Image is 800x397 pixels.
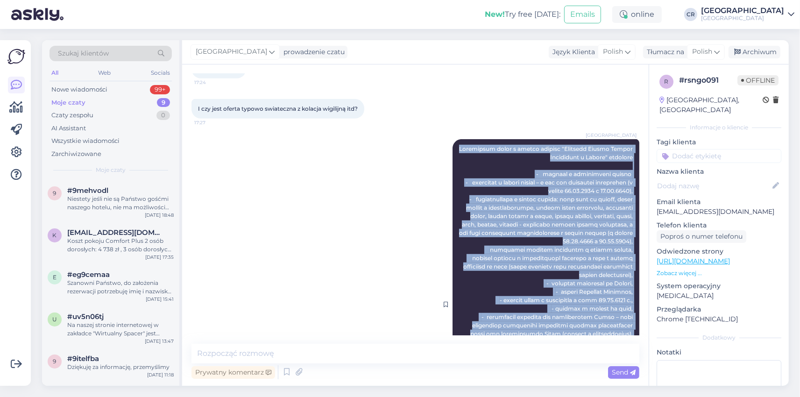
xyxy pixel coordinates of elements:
[701,7,794,22] a: [GEOGRAPHIC_DATA][GEOGRAPHIC_DATA]
[147,371,174,378] div: [DATE] 11:18
[564,6,601,23] button: Emails
[67,270,110,279] span: #eg9cemaa
[58,49,109,58] span: Szukaj klientów
[149,67,172,79] div: Socials
[196,47,267,57] span: [GEOGRAPHIC_DATA]
[657,137,781,147] p: Tagi klienta
[737,75,779,85] span: Offline
[157,98,170,107] div: 9
[657,291,781,301] p: [MEDICAL_DATA]
[657,347,781,357] p: Notatki
[51,85,107,94] div: Nowe wiadomości
[194,119,229,126] span: 17:27
[657,123,781,132] div: Informacje o kliencie
[67,279,174,296] div: Szanowni Państwo, do założenia rezerwacji potrzebuję imię i nazwisko, numer telefonu oraz adres m...
[657,220,781,230] p: Telefon klienta
[586,132,637,139] span: [GEOGRAPHIC_DATA]
[657,230,746,243] div: Poproś o numer telefonu
[665,78,669,85] span: r
[7,48,25,65] img: Askly Logo
[67,195,174,212] div: Niestety jeśli nie są Państwo gośćmi naszego hotelu, nie ma możliwości skorzystania z basenu. Jes...
[485,9,560,20] div: Try free [DATE]:
[729,46,780,58] div: Archiwum
[280,47,345,57] div: prowadzenie czatu
[603,47,623,57] span: Polish
[485,10,505,19] b: New!
[701,14,784,22] div: [GEOGRAPHIC_DATA]
[549,47,595,57] div: Język Klienta
[67,321,174,338] div: Na naszej stronie internetowej w zakładce "Wirtualny Spacer" jest możliwość zobaczenia sali zabaw.
[657,181,771,191] input: Dodaj nazwę
[657,167,781,177] p: Nazwa klienta
[53,190,57,197] span: 9
[145,338,174,345] div: [DATE] 13:47
[67,354,99,363] span: #9itelfba
[657,314,781,324] p: Chrome [TECHNICAL_ID]
[643,47,684,57] div: Tłumacz na
[194,79,229,86] span: 17:24
[657,333,781,342] div: Dodatkowy
[50,67,60,79] div: All
[657,269,781,277] p: Zobacz więcej ...
[701,7,784,14] div: [GEOGRAPHIC_DATA]
[657,281,781,291] p: System operacyjny
[67,363,174,371] div: Dziękuję za informację, przemyślimy
[198,105,358,112] span: I czy jest oferta typowo swiateczna z kolacja wigilijną itd?
[679,75,737,86] div: # rsngo091
[150,85,170,94] div: 99+
[51,136,120,146] div: Wszystkie wiadomości
[692,47,712,57] span: Polish
[51,124,86,133] div: AI Assistant
[612,6,662,23] div: online
[657,257,730,265] a: [URL][DOMAIN_NAME]
[156,111,170,120] div: 0
[51,111,93,120] div: Czaty zespołu
[53,232,57,239] span: k
[684,8,697,21] div: CR
[67,237,174,254] div: Koszt pokoju Comfort Plus 2 osób dorosłych: 4 738 zł , 3 osób dorosłych 6 295 zł , 2 osób dorosły...
[67,228,164,237] span: klaudia.skoczylas02@gmail.com
[51,98,85,107] div: Moje czaty
[52,316,57,323] span: u
[657,149,781,163] input: Dodać etykietę
[659,95,763,115] div: [GEOGRAPHIC_DATA], [GEOGRAPHIC_DATA]
[96,166,126,174] span: Moje czaty
[191,366,275,379] div: Prywatny komentarz
[146,296,174,303] div: [DATE] 15:41
[657,305,781,314] p: Przeglądarka
[51,149,101,159] div: Zarchiwizowane
[97,67,113,79] div: Web
[67,312,104,321] span: #uv5n06tj
[145,212,174,219] div: [DATE] 18:48
[145,254,174,261] div: [DATE] 17:35
[53,274,57,281] span: e
[657,207,781,217] p: [EMAIL_ADDRESS][DOMAIN_NAME]
[67,186,108,195] span: #9mehvodl
[612,368,636,376] span: Send
[657,247,781,256] p: Odwiedzone strony
[53,358,57,365] span: 9
[657,197,781,207] p: Email klienta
